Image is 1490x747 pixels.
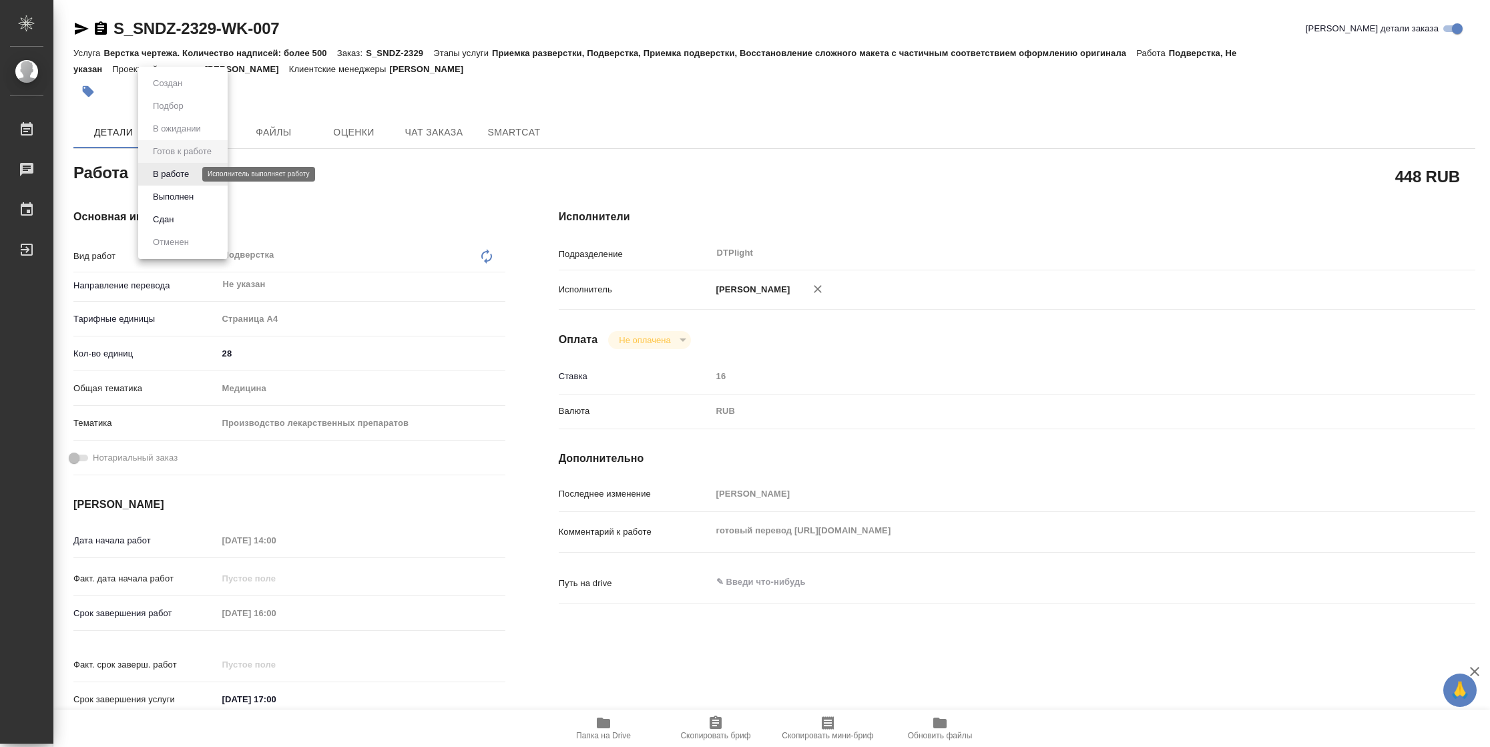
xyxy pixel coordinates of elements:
button: В работе [149,167,193,182]
button: Готов к работе [149,144,216,159]
button: Выполнен [149,190,198,204]
button: Отменен [149,235,193,250]
button: Сдан [149,212,178,227]
button: В ожидании [149,121,205,136]
button: Подбор [149,99,188,113]
button: Создан [149,76,186,91]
